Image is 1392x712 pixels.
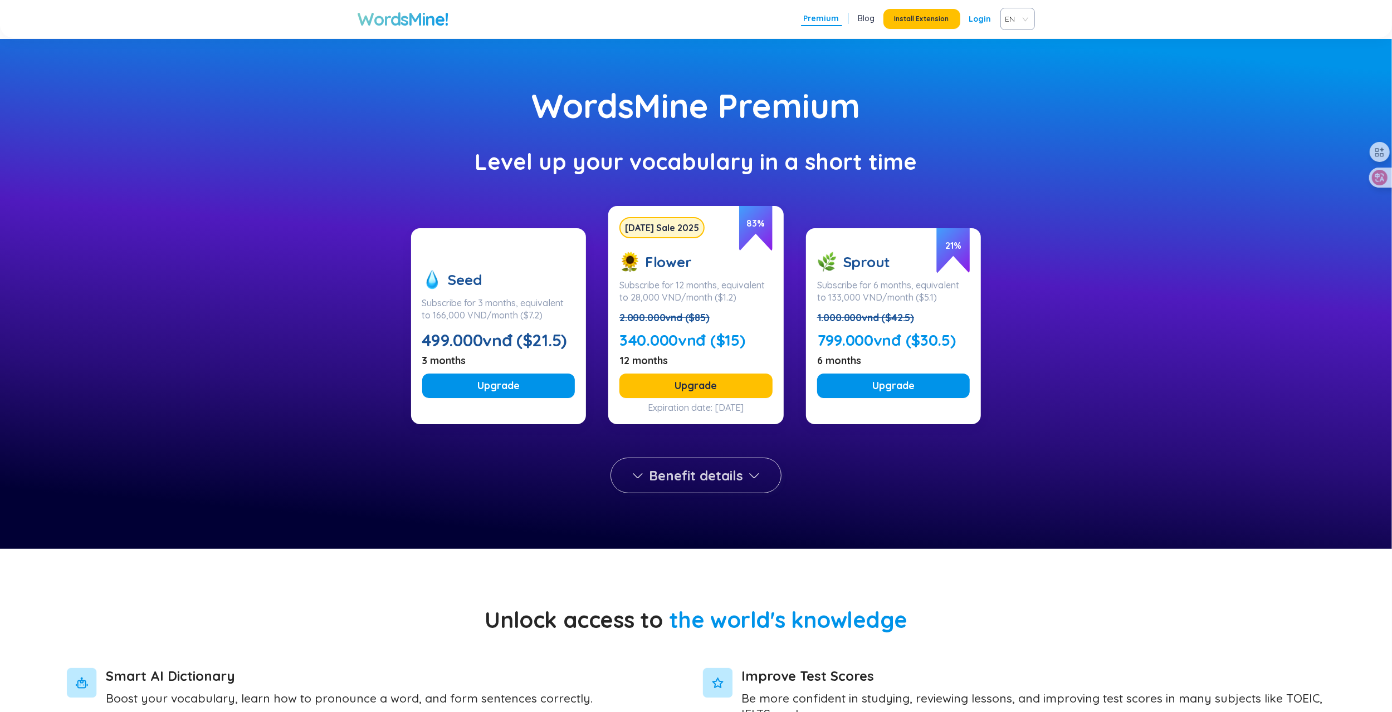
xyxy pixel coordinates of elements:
[477,378,520,394] span: Upgrade
[610,458,782,493] button: Benefit details
[422,328,575,352] div: 499.000vnđ ($21.5)
[817,355,970,367] div: 6 months
[106,690,593,706] p: Boost your vocabulary, learn how to pronounce a word, and form sentences correctly.
[817,279,970,303] div: Subscribe for 6 months, equivalent to 133,000 VND/month ($5.1)
[936,223,970,274] span: 21 %
[648,405,744,407] div: Expiration date: [DATE]
[895,14,949,23] span: Install Extension
[56,95,1336,117] div: WordsMine Premium
[619,217,705,238] div: [DATE] Sale 2025
[358,8,448,30] a: WordsMine!
[619,310,773,326] div: 2.000.000vnd ($85)
[56,150,1336,173] div: Level up your vocabulary in a short time
[422,355,575,367] div: 3 months
[817,310,970,326] div: 1.000.000vnd ($42.5)
[817,252,837,272] img: sprout
[422,269,575,290] div: Seed
[67,668,97,698] img: FC5pjliRUx8dGsU+pWbXpBDH5Q98HTFKe66UNQAAAABJRU5ErkJggg==
[619,252,639,272] img: flower
[422,297,575,321] div: Subscribe for 3 months, equivalent to 166,000 VND/month ($7.2)
[817,328,970,352] div: 799.000vnđ ($30.5)
[619,374,773,398] button: Upgrade
[703,668,733,698] img: qPw5V8MYppby6NZSplapkUltusX4fQza+On1lwAAAAASUVORK5CYII=
[817,374,970,398] button: Upgrade
[106,668,593,684] span: Smart AI Dictionary
[619,279,773,303] div: Subscribe for 12 months, equivalent to 28,000 VND/month ($1.2)
[742,668,1326,684] span: Improve Test Scores
[649,467,743,484] span: Benefit details
[739,200,773,252] span: 83 %
[619,355,773,367] div: 12 months
[422,269,442,290] img: seed
[804,13,839,24] a: Premium
[858,13,875,24] a: Blog
[872,378,915,394] span: Upgrade
[669,606,907,634] span: the world's knowledge
[883,9,960,29] button: Install Extension
[675,378,717,394] span: Upgrade
[619,328,773,352] div: 340.000vnđ ($15)
[422,374,575,398] button: Upgrade
[817,252,970,272] div: Sprout
[1005,11,1025,27] span: EN
[969,9,992,29] a: Login
[619,240,773,272] div: Flower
